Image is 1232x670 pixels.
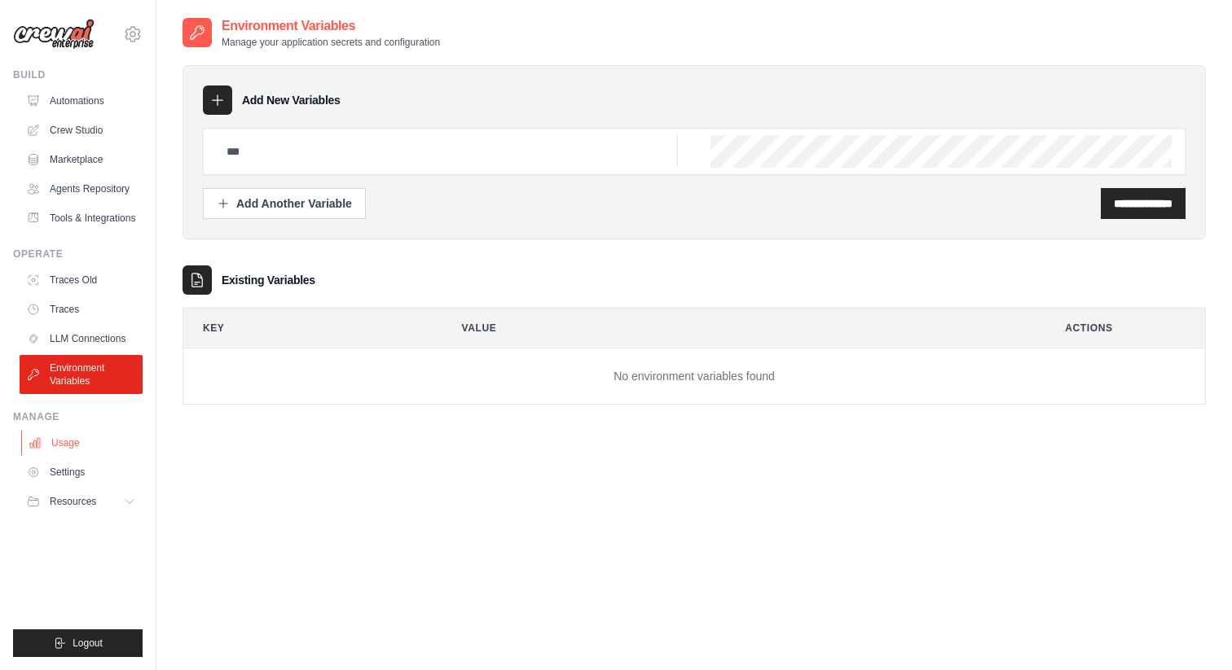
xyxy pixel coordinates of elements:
[1045,309,1205,348] th: Actions
[73,637,103,650] span: Logout
[20,267,143,293] a: Traces Old
[13,629,143,657] button: Logout
[217,195,352,212] div: Add Another Variable
[50,495,96,508] span: Resources
[20,296,143,322] a: Traces
[21,430,144,456] a: Usage
[20,88,143,114] a: Automations
[20,147,143,173] a: Marketplace
[242,92,341,108] h3: Add New Variables
[13,247,143,261] div: Operate
[20,176,143,202] a: Agents Repository
[13,19,95,50] img: Logo
[183,309,429,348] th: Key
[13,410,143,423] div: Manage
[222,16,440,36] h2: Environment Variables
[442,309,1033,348] th: Value
[20,459,143,485] a: Settings
[203,188,366,219] button: Add Another Variable
[222,272,315,288] h3: Existing Variables
[222,36,440,49] p: Manage your application secrets and configuration
[20,117,143,143] a: Crew Studio
[20,488,143,515] button: Resources
[20,205,143,231] a: Tools & Integrations
[20,355,143,394] a: Environment Variables
[183,348,1205,405] td: No environment variables found
[20,326,143,352] a: LLM Connections
[13,68,143,81] div: Build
